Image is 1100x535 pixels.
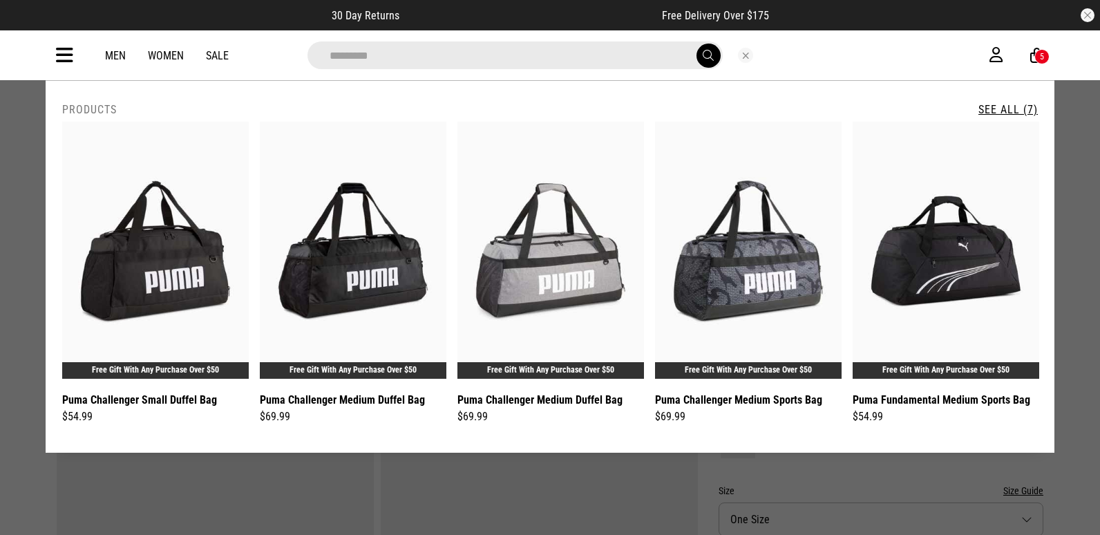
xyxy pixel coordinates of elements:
span: 30 Day Returns [332,9,399,22]
div: $54.99 [62,409,249,425]
img: Puma Challenger Medium Duffel Bag in Grey [457,122,644,379]
span: Free Delivery Over $175 [662,9,769,22]
a: Puma Challenger Medium Duffel Bag [457,391,623,409]
button: Open LiveChat chat widget [11,6,53,47]
div: $69.99 [655,409,842,425]
img: Puma Fundamental Medium Sports Bag in Black [853,122,1039,379]
a: Puma Challenger Medium Sports Bag [655,391,822,409]
div: $69.99 [260,409,446,425]
h2: Products [62,103,117,116]
a: Puma Challenger Small Duffel Bag [62,391,217,409]
div: $69.99 [457,409,644,425]
a: Puma Fundamental Medium Sports Bag [853,391,1030,409]
a: See All (7) [978,103,1038,116]
a: Free Gift With Any Purchase Over $50 [487,365,614,375]
a: Free Gift With Any Purchase Over $50 [882,365,1009,375]
img: Puma Challenger Medium Duffel Bag in Black [260,122,446,379]
a: Sale [206,49,229,62]
a: 5 [1030,48,1043,63]
button: Close search [738,48,753,63]
a: Men [105,49,126,62]
a: Women [148,49,184,62]
div: $54.99 [853,409,1039,425]
a: Puma Challenger Medium Duffel Bag [260,391,425,409]
iframe: Customer reviews powered by Trustpilot [427,8,634,22]
a: Free Gift With Any Purchase Over $50 [290,365,417,375]
a: Free Gift With Any Purchase Over $50 [685,365,812,375]
img: Puma Challenger Medium Sports Bag in Black [655,122,842,379]
a: Free Gift With Any Purchase Over $50 [92,365,219,375]
img: Puma Challenger Small Duffel Bag in Black [62,122,249,379]
div: 5 [1040,52,1044,62]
